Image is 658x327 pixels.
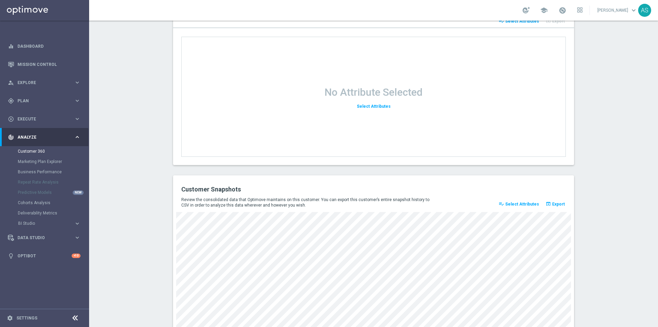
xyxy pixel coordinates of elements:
button: equalizer Dashboard [8,44,81,49]
span: Data Studio [17,236,74,240]
div: Mission Control [8,55,81,73]
button: Mission Control [8,62,81,67]
a: Mission Control [17,55,81,73]
div: Deliverability Metrics [18,208,88,218]
div: AS [638,4,651,17]
a: Business Performance [18,169,71,175]
a: Customer 360 [18,149,71,154]
i: keyboard_arrow_right [74,79,81,86]
div: Marketing Plan Explorer [18,156,88,167]
button: play_circle_outline Execute keyboard_arrow_right [8,116,81,122]
div: Analyze [8,134,74,140]
div: Explore [8,80,74,86]
a: Marketing Plan Explorer [18,159,71,164]
i: playlist_add_check [499,201,504,207]
a: Deliverability Metrics [18,210,71,216]
button: person_search Explore keyboard_arrow_right [8,80,81,85]
span: BI Studio [18,221,67,225]
div: NEW [73,190,84,195]
button: Select Attributes [356,102,392,111]
span: Export [552,202,565,207]
i: keyboard_arrow_right [74,234,81,241]
span: Explore [17,81,74,85]
a: Cohorts Analysis [18,200,71,206]
i: open_in_browser [546,201,551,207]
span: keyboard_arrow_down [630,7,637,14]
h2: Customer Snapshots [181,185,368,194]
div: Repeat Rate Analysis [18,177,88,187]
a: Settings [16,316,37,320]
div: Customer 360 [18,146,88,156]
button: BI Studio keyboard_arrow_right [18,221,81,226]
span: Plan [17,99,74,103]
i: keyboard_arrow_right [74,134,81,140]
div: Optibot [8,247,81,265]
span: Execute [17,117,74,121]
button: lightbulb Optibot +10 [8,253,81,259]
div: BI Studio [18,218,88,229]
div: Execute [8,116,74,122]
i: person_search [8,80,14,86]
p: Review the consolidated data that Optimove maintains on this customer. You can export this custom... [181,197,434,208]
i: track_changes [8,134,14,140]
div: Cohorts Analysis [18,198,88,208]
span: Select Attributes [505,202,539,207]
button: playlist_add_check Select Attributes [498,16,540,26]
h1: No Attribute Selected [325,86,423,98]
div: Dashboard [8,37,81,55]
a: Dashboard [17,37,81,55]
div: Business Performance [18,167,88,177]
i: keyboard_arrow_right [74,220,81,227]
span: Analyze [17,135,74,139]
div: BI Studio [18,221,74,225]
i: play_circle_outline [8,116,14,122]
i: lightbulb [8,253,14,259]
div: Data Studio [8,235,74,241]
button: track_changes Analyze keyboard_arrow_right [8,135,81,140]
i: equalizer [8,43,14,49]
a: Optibot [17,247,72,265]
i: keyboard_arrow_right [74,116,81,122]
div: Plan [8,98,74,104]
span: school [540,7,548,14]
button: playlist_add_check Select Attributes [498,199,540,209]
i: gps_fixed [8,98,14,104]
div: +10 [72,254,81,258]
i: keyboard_arrow_right [74,97,81,104]
span: Select Attributes [505,19,539,24]
a: [PERSON_NAME]keyboard_arrow_down [597,5,638,15]
button: open_in_browser Export [545,199,566,209]
i: settings [7,315,13,321]
button: Data Studio keyboard_arrow_right [8,235,81,241]
span: Select Attributes [357,104,391,109]
div: Predictive Models [18,187,88,198]
i: playlist_add_check [499,18,504,24]
button: gps_fixed Plan keyboard_arrow_right [8,98,81,104]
